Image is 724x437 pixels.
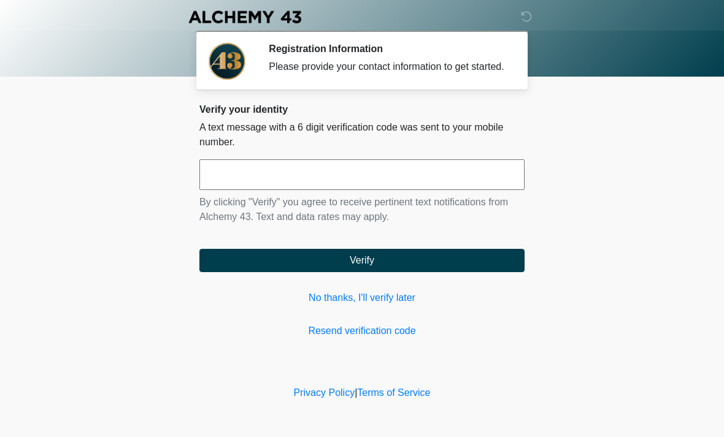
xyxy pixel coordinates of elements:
[294,387,355,398] a: Privacy Policy
[199,291,525,305] a: No thanks, I'll verify later
[355,387,357,398] a: |
[357,387,430,398] a: Terms of Service
[269,59,506,74] div: Please provide your contact information to get started.
[199,120,525,150] p: A text message with a 6 digit verification code was sent to your mobile number.
[209,43,245,80] img: Agent Avatar
[187,9,302,25] img: Alchemy 43 Logo
[269,43,506,55] h2: Registration Information
[199,249,525,272] button: Verify
[199,324,525,338] a: Resend verification code
[199,195,525,224] p: By clicking "Verify" you agree to receive pertinent text notifications from Alchemy 43. Text and ...
[199,104,525,115] h2: Verify your identity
